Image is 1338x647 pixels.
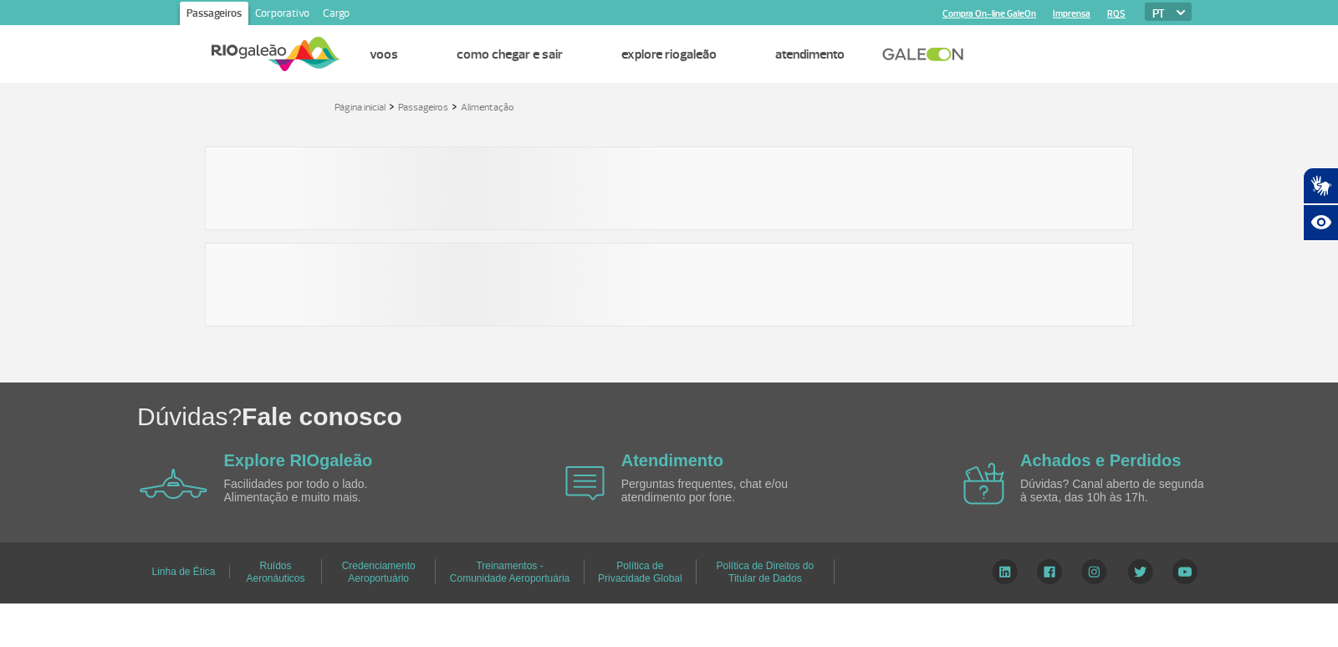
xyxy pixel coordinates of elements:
img: YouTube [1172,559,1198,584]
a: Como chegar e sair [457,46,563,63]
a: Alimentação [461,101,514,114]
img: airplane icon [963,463,1004,505]
img: Instagram [1081,559,1107,584]
button: Abrir recursos assistivos. [1303,204,1338,241]
a: Voos [370,46,398,63]
a: Linha de Ética [151,560,215,583]
a: Cargo [316,2,356,28]
a: Atendimento [621,451,723,470]
img: airplane icon [140,469,207,499]
h1: Dúvidas? [137,399,1338,434]
a: Ruídos Aeronáuticos [246,554,304,590]
img: Twitter [1127,559,1153,584]
a: Atendimento [775,46,845,63]
a: Política de Direitos do Titular de Dados [716,554,814,590]
span: Fale conosco [242,403,402,430]
a: Compra On-line GaleOn [942,8,1036,19]
a: Passageiros [398,101,448,114]
a: Explore RIOgaleão [621,46,717,63]
button: Abrir tradutor de língua de sinais. [1303,167,1338,204]
a: RQS [1107,8,1126,19]
p: Perguntas frequentes, chat e/ou atendimento por fone. [621,478,814,504]
a: Credenciamento Aeroportuário [342,554,416,590]
p: Dúvidas? Canal aberto de segunda à sexta, das 10h às 17h. [1020,478,1213,504]
a: Passageiros [180,2,248,28]
a: Treinamentos - Comunidade Aeroportuária [450,554,569,590]
a: > [389,96,395,116]
p: Facilidades por todo o lado. Alimentação e muito mais. [224,478,416,504]
a: Explore RIOgaleão [224,451,373,470]
a: Achados e Perdidos [1020,451,1181,470]
a: Imprensa [1053,8,1090,19]
img: LinkedIn [992,559,1018,584]
div: Plugin de acessibilidade da Hand Talk. [1303,167,1338,241]
img: airplane icon [565,466,605,501]
img: Facebook [1037,559,1062,584]
a: > [452,96,457,116]
a: Página inicial [334,101,386,114]
a: Corporativo [248,2,316,28]
a: Política de Privacidade Global [598,554,682,590]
